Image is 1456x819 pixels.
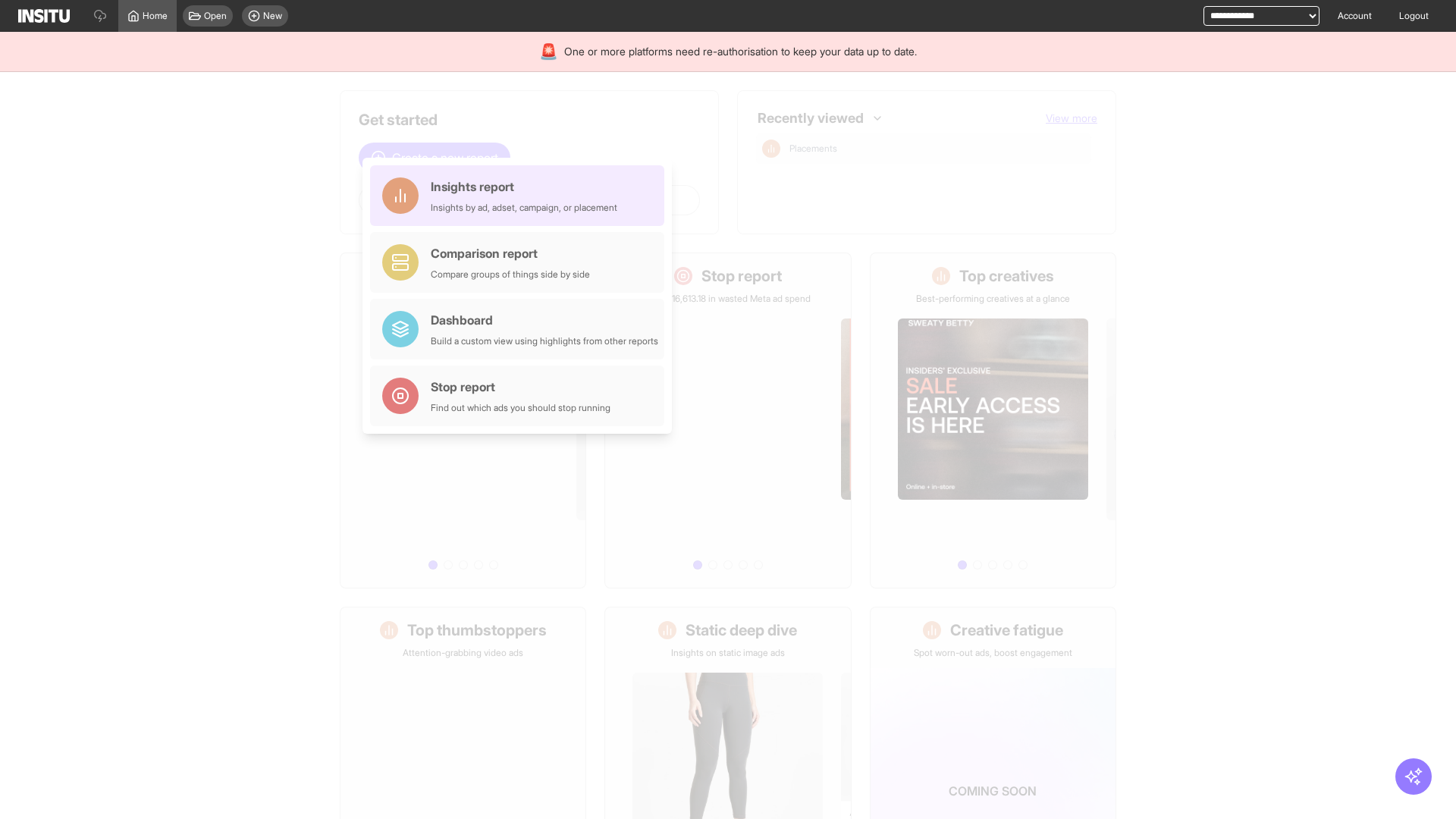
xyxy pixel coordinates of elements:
[143,10,168,22] span: Home
[204,10,227,22] span: Open
[431,335,658,347] div: Build a custom view using highlights from other reports
[18,9,70,23] img: Logo
[431,177,617,196] div: Insights report
[431,402,610,414] div: Find out which ads you should stop running
[431,244,590,262] div: Comparison report
[431,202,617,214] div: Insights by ad, adset, campaign, or placement
[263,10,282,22] span: New
[564,44,917,59] span: One or more platforms need re-authorisation to keep your data up to date.
[539,41,558,62] div: 🚨
[431,311,658,329] div: Dashboard
[431,378,610,396] div: Stop report
[431,268,590,281] div: Compare groups of things side by side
